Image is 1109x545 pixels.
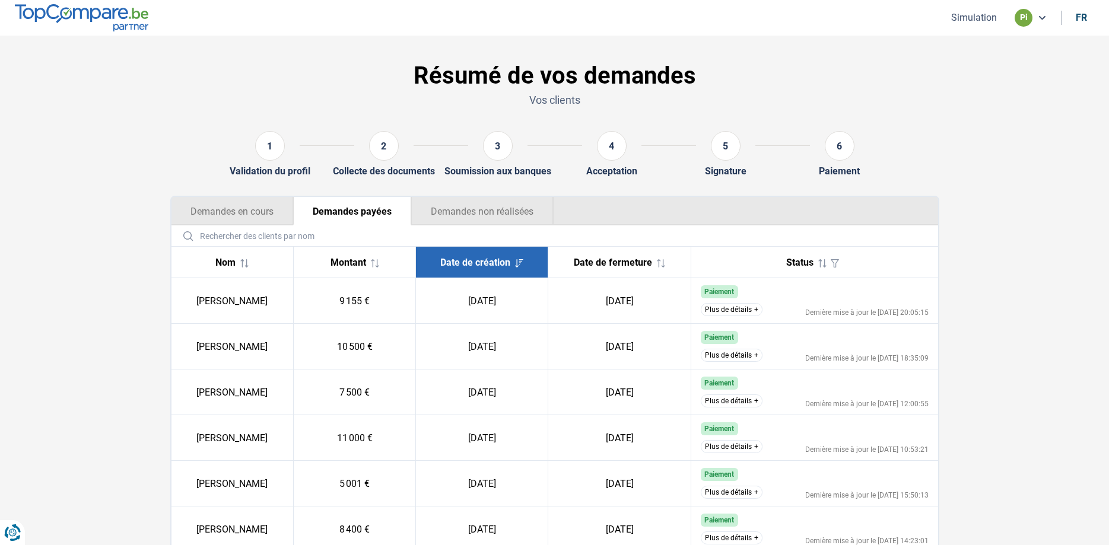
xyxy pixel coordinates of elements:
div: Dernière mise à jour le [DATE] 18:35:09 [805,355,929,362]
div: pi [1015,9,1032,27]
td: [PERSON_NAME] [171,324,294,369]
input: Rechercher des clients par nom [176,225,933,246]
span: Nom [215,257,236,268]
span: Paiement [704,379,734,387]
div: Dernière mise à jour le [DATE] 10:53:21 [805,446,929,453]
td: [DATE] [416,278,548,324]
div: Acceptation [586,165,637,177]
td: [DATE] [416,324,548,369]
span: Paiement [704,470,734,479]
span: Date de fermeture [574,257,652,268]
span: Paiement [704,333,734,342]
h1: Résumé de vos demandes [170,62,939,90]
span: Paiement [704,425,734,433]
td: 10 500 € [294,324,416,369]
td: [PERSON_NAME] [171,415,294,461]
button: Plus de détails [701,303,762,316]
td: [DATE] [548,324,691,369]
span: Status [786,257,814,268]
button: Plus de détails [701,486,762,499]
button: Demandes payées [293,197,411,225]
div: 3 [483,131,513,161]
div: Paiement [819,165,860,177]
td: [DATE] [416,369,548,415]
button: Plus de détails [701,349,762,362]
div: Dernière mise à jour le [DATE] 15:50:13 [805,492,929,499]
td: [DATE] [548,369,691,415]
button: Demandes non réalisées [411,197,554,225]
td: [PERSON_NAME] [171,278,294,324]
div: 5 [711,131,741,161]
div: 2 [369,131,399,161]
div: Signature [705,165,746,177]
td: 7 500 € [294,369,416,415]
button: Plus de détails [701,440,762,453]
button: Plus de détails [701,394,762,407]
div: Dernière mise à jour le [DATE] 12:00:55 [805,400,929,407]
img: TopCompare.be [15,4,148,31]
div: Collecte des documents [333,165,435,177]
div: fr [1076,12,1087,23]
button: Demandes en cours [171,197,293,225]
td: [DATE] [548,415,691,461]
span: Paiement [704,516,734,524]
p: Vos clients [170,93,939,107]
td: 9 155 € [294,278,416,324]
td: [DATE] [416,461,548,506]
button: Simulation [948,11,1000,24]
button: Plus de détails [701,531,762,544]
td: [DATE] [548,278,691,324]
td: [DATE] [548,461,691,506]
td: [PERSON_NAME] [171,461,294,506]
div: 4 [597,131,627,161]
td: 5 001 € [294,461,416,506]
div: Dernière mise à jour le [DATE] 14:23:01 [805,537,929,544]
span: Montant [331,257,366,268]
div: 1 [255,131,285,161]
div: 6 [825,131,854,161]
td: [DATE] [416,415,548,461]
td: [PERSON_NAME] [171,369,294,415]
div: Validation du profil [230,165,310,177]
span: Date de création [440,257,510,268]
div: Soumission aux banques [444,165,551,177]
td: 11 000 € [294,415,416,461]
div: Dernière mise à jour le [DATE] 20:05:15 [805,309,929,316]
span: Paiement [704,288,734,296]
